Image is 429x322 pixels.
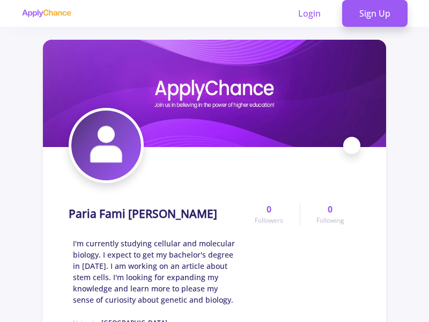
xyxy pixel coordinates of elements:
img: Paria Fami Tafreshi cover image [43,40,386,147]
a: 0Following [300,203,360,225]
h1: Paria Fami [PERSON_NAME] [69,207,217,221]
img: applychance logo text only [21,9,71,18]
img: Paria Fami Tafreshi avatar [71,111,141,180]
a: 0Followers [239,203,299,225]
span: 0 [328,203,332,216]
span: I'm currently studying cellular and molecular biology. I expect to get my bachelor's degree in [D... [73,238,239,305]
span: 0 [267,203,271,216]
span: Followers [255,216,283,225]
span: Following [316,216,344,225]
